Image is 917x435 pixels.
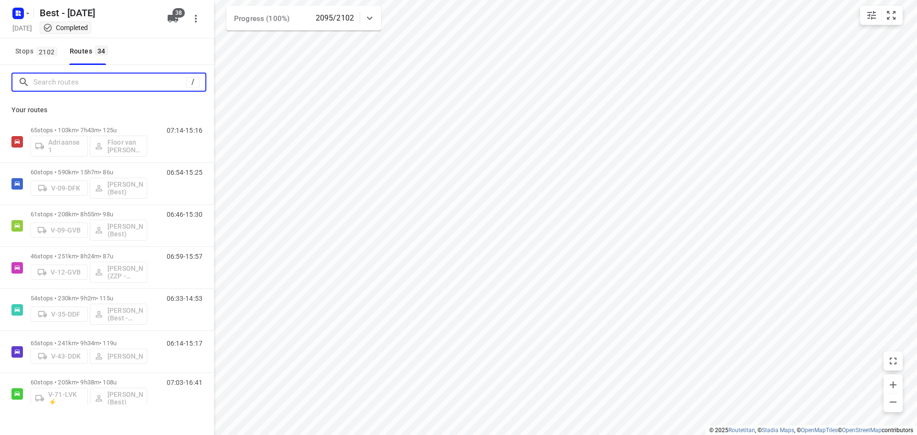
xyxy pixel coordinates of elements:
p: 06:14-15:17 [167,340,203,347]
span: Stops [15,45,60,57]
a: OpenMapTiles [801,427,838,434]
li: © 2025 , © , © © contributors [709,427,913,434]
button: 38 [163,9,182,28]
span: 38 [172,8,185,18]
p: 61 stops • 208km • 8h55m • 98u [31,211,147,218]
button: Map settings [862,6,881,25]
p: 06:46-15:30 [167,211,203,218]
input: Search routes [33,75,186,90]
p: 65 stops • 103km • 7h43m • 125u [31,127,147,134]
p: 65 stops • 241km • 9h34m • 119u [31,340,147,347]
p: 07:03-16:41 [167,379,203,386]
p: 60 stops • 205km • 9h38m • 108u [31,379,147,386]
div: This project completed. You cannot make any changes to it. [43,23,88,32]
div: Progress (100%)2095/2102 [226,6,381,31]
p: 2095/2102 [316,12,354,24]
a: Stadia Maps [762,427,794,434]
span: Progress (100%) [234,14,289,23]
p: 46 stops • 251km • 8h24m • 87u [31,253,147,260]
p: 07:14-15:16 [167,127,203,134]
div: Routes [70,45,111,57]
div: / [186,77,200,87]
p: 60 stops • 590km • 15h7m • 86u [31,169,147,176]
span: 2102 [36,47,57,56]
a: OpenStreetMap [842,427,882,434]
p: Your routes [11,105,203,115]
button: More [186,9,205,28]
a: Routetitan [728,427,755,434]
button: Fit zoom [882,6,901,25]
span: 34 [95,46,108,55]
p: 06:33-14:53 [167,295,203,302]
p: 06:54-15:25 [167,169,203,176]
p: 54 stops • 230km • 9h2m • 115u [31,295,147,302]
p: 06:59-15:57 [167,253,203,260]
div: small contained button group [860,6,903,25]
